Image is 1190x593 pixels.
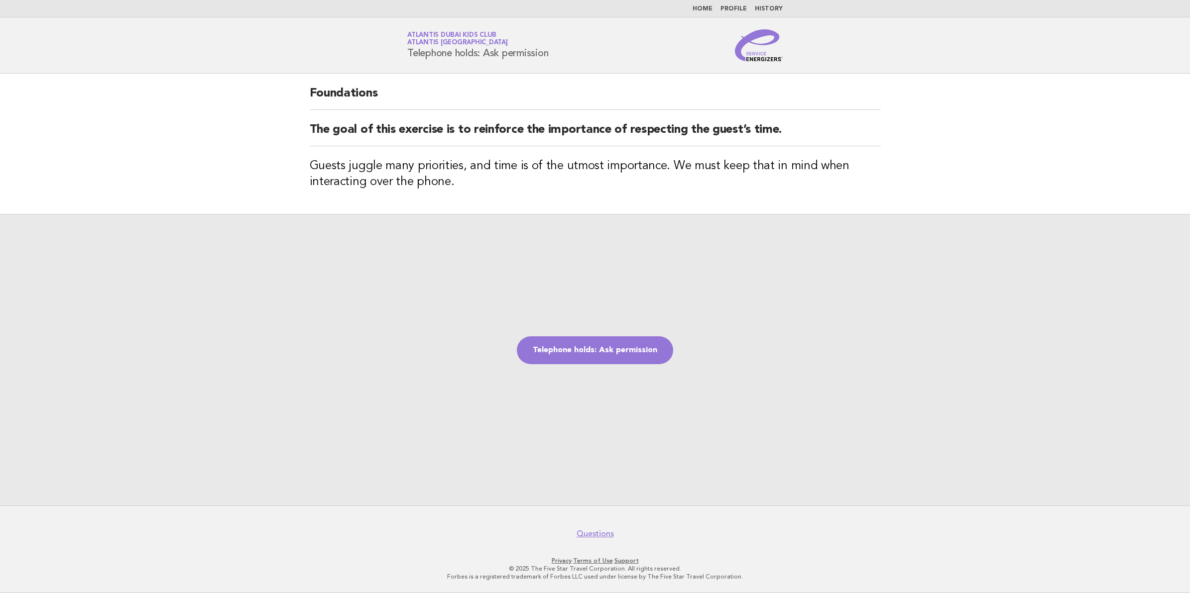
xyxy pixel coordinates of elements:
p: © 2025 The Five Star Travel Corporation. All rights reserved. [290,565,900,573]
a: Telephone holds: Ask permission [517,336,673,364]
p: · · [290,557,900,565]
a: Home [693,6,713,12]
h3: Guests juggle many priorities, and time is of the utmost importance. We must keep that in mind wh... [310,158,881,190]
a: Terms of Use [573,557,613,564]
p: Forbes is a registered trademark of Forbes LLC used under license by The Five Star Travel Corpora... [290,573,900,581]
h1: Telephone holds: Ask permission [407,32,548,58]
a: History [755,6,783,12]
h2: The goal of this exercise is to reinforce the importance of respecting the guest’s time. [310,122,881,146]
a: Atlantis Dubai Kids ClubAtlantis [GEOGRAPHIC_DATA] [407,32,508,46]
img: Service Energizers [735,29,783,61]
a: Questions [577,529,614,539]
a: Support [614,557,639,564]
a: Privacy [552,557,572,564]
a: Profile [720,6,747,12]
h2: Foundations [310,86,881,110]
span: Atlantis [GEOGRAPHIC_DATA] [407,40,508,46]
